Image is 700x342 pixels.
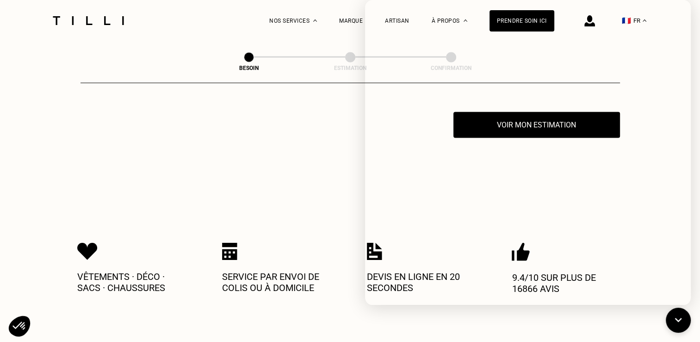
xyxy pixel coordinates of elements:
[77,271,188,293] p: Vêtements · Déco · Sacs · Chaussures
[313,19,317,22] img: Menu déroulant
[203,65,295,71] div: Besoin
[222,242,237,260] img: Icon
[222,271,333,293] p: Service par envoi de colis ou à domicile
[77,242,98,260] img: Icon
[304,65,396,71] div: Estimation
[339,18,363,24] a: Marque
[50,16,127,25] img: Logo du service de couturière Tilli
